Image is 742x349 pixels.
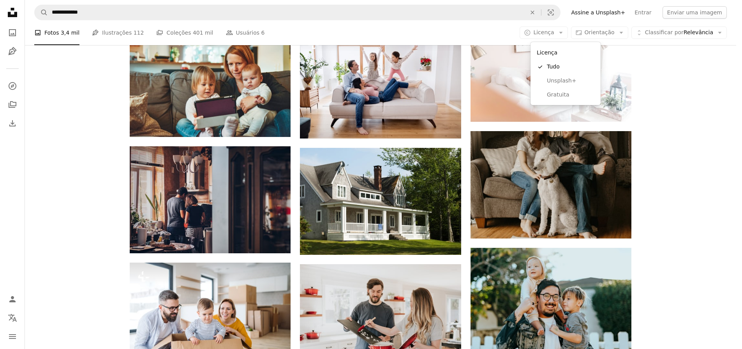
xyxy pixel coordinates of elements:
span: Tudo [547,63,594,71]
div: Licença [531,42,601,105]
span: Licença [533,29,554,35]
span: Unsplash+ [547,77,594,85]
button: Licença [520,26,568,39]
button: Orientação [571,26,628,39]
span: Gratuita [547,91,594,99]
div: Licença [534,45,597,60]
